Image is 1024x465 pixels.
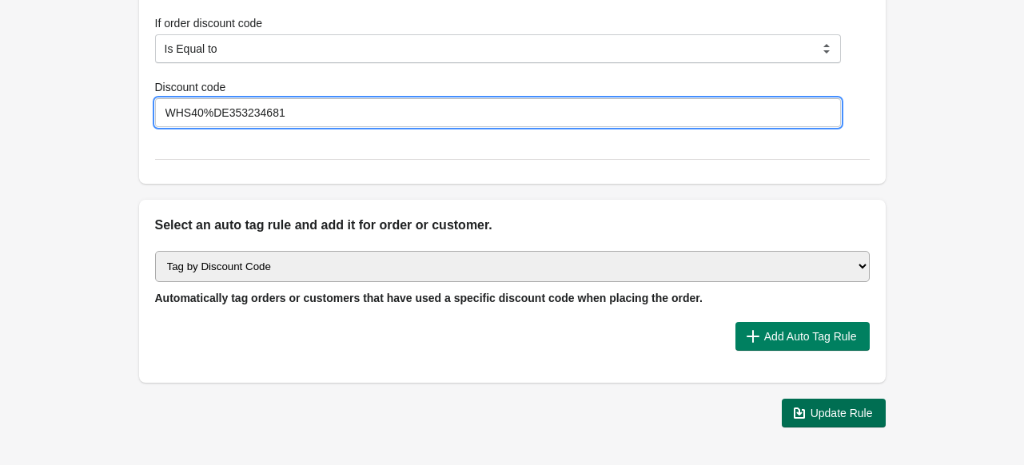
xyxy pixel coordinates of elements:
[155,79,226,95] label: Discount code
[764,330,857,343] span: Add Auto Tag Rule
[811,407,873,419] span: Update Rule
[155,292,703,304] span: Automatically tag orders or customers that have used a specific discount code when placing the or...
[782,399,886,427] button: Update Rule
[155,216,870,235] h2: Select an auto tag rule and add it for order or customer.
[155,98,841,127] input: Discount code
[735,322,870,351] button: Add Auto Tag Rule
[155,15,263,31] label: If order discount code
